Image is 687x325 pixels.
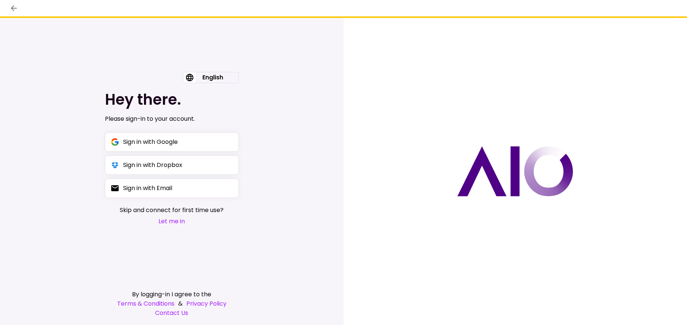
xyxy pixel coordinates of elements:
[120,217,224,226] button: Let me in
[105,114,239,123] div: Please sign-in to your account.
[105,91,239,108] h1: Hey there.
[120,205,224,215] span: Skip and connect for first time use?
[105,155,239,175] button: Sign in with Dropbox
[105,132,239,152] button: Sign in with Google
[117,299,174,308] a: Terms & Conditions
[7,2,20,15] button: back
[105,299,239,308] div: &
[196,72,229,83] div: English
[105,179,239,198] button: Sign in with Email
[123,183,172,193] div: Sign in with Email
[123,160,182,170] div: Sign in with Dropbox
[186,299,227,308] a: Privacy Policy
[457,146,573,196] img: AIO logo
[105,308,239,318] a: Contact Us
[123,137,178,146] div: Sign in with Google
[105,290,239,299] div: By logging-in I agree to the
